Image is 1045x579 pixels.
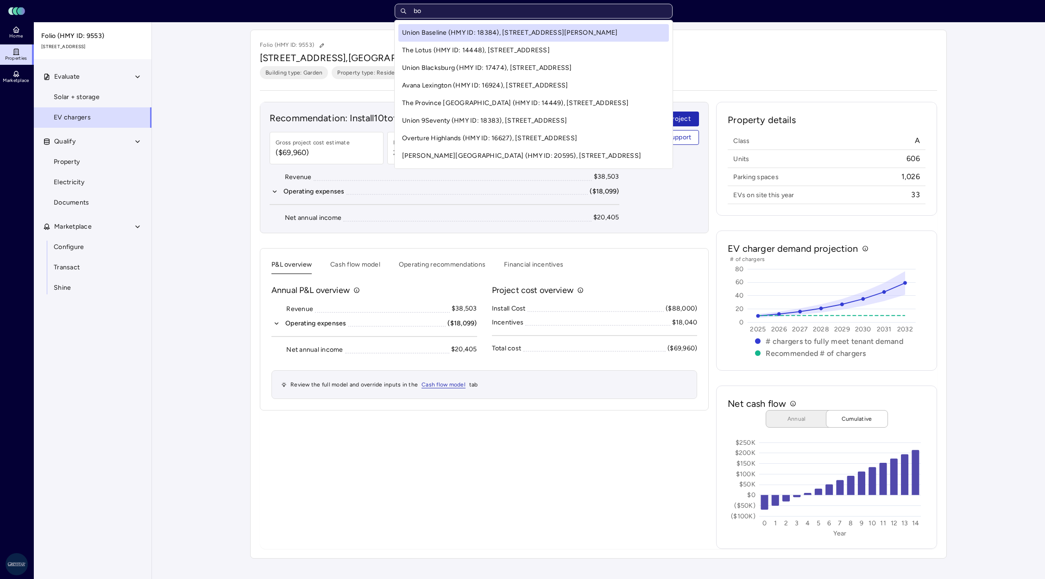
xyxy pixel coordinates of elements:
[398,59,669,77] a: Union Blacksburg (HMY ID: 17474), [STREET_ADDRESS]
[398,42,669,59] a: The Lotus (HMY ID: 14448), [STREET_ADDRESS]
[398,94,669,112] a: The Province [GEOGRAPHIC_DATA] (HMY ID: 14449), [STREET_ADDRESS]
[398,165,669,182] a: Adaline at the Station (HMY ID: 19586), [STREET_ADDRESS]
[398,147,669,165] a: [PERSON_NAME][GEOGRAPHIC_DATA] (HMY ID: 20595), [STREET_ADDRESS]
[398,130,669,147] a: Overture Highlands (HMY ID: 16627), [STREET_ADDRESS]
[398,24,669,42] a: Union Baseline (HMY ID: 18384), [STREET_ADDRESS][PERSON_NAME]
[398,112,669,130] a: Union 9Seventy (HMY ID: 18383), [STREET_ADDRESS]
[398,77,669,94] a: Avana Lexington (HMY ID: 16924), [STREET_ADDRESS]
